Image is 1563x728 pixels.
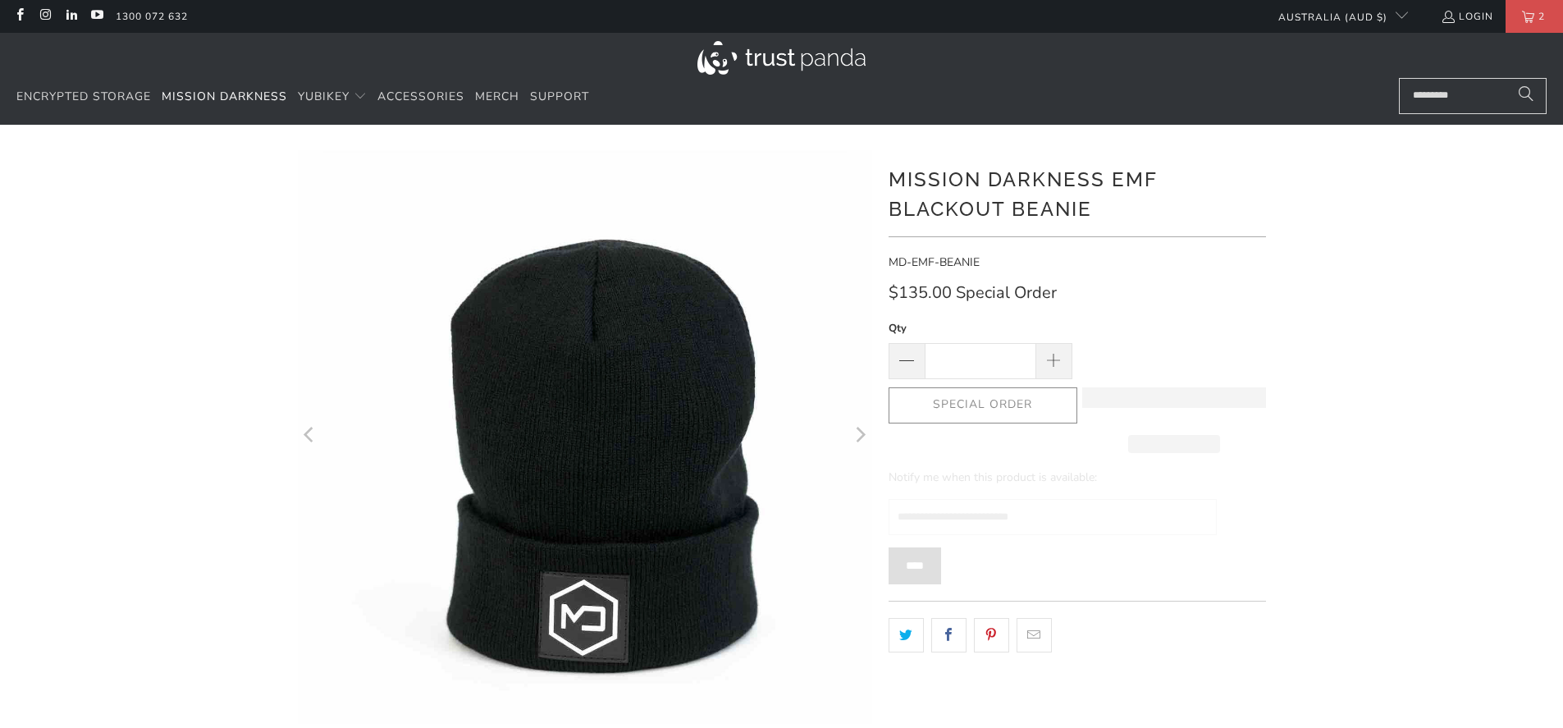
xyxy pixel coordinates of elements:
[889,282,952,304] span: $135.00
[16,78,151,117] a: Encrypted Storage
[974,618,1009,652] a: Share this on Pinterest
[89,10,103,23] a: Trust Panda Australia on YouTube
[16,89,151,104] span: Encrypted Storage
[298,149,872,725] img: Mission Darkness EMF Blackout Beanie
[530,78,589,117] a: Support
[38,10,52,23] a: Trust Panda Australia on Instagram
[1399,78,1547,114] input: Search...
[1506,78,1547,114] button: Search
[475,89,519,104] span: Merch
[298,89,350,104] span: YubiKey
[16,78,589,117] nav: Translation missing: en.navigation.header.main_nav
[475,78,519,117] a: Merch
[697,41,866,75] img: Trust Panda Australia
[297,149,323,725] button: Previous
[889,469,1217,487] p: Notify me when this product is available:
[1017,618,1052,652] a: Email this to a friend
[889,618,924,652] a: Share this on Twitter
[377,78,464,117] a: Accessories
[931,618,967,652] a: Share this on Facebook
[64,10,78,23] a: Trust Panda Australia on LinkedIn
[530,89,589,104] span: Support
[889,319,1072,337] label: Qty
[847,149,873,725] button: Next
[889,162,1266,224] h1: Mission Darkness EMF Blackout Beanie
[116,7,188,25] a: 1300 072 632
[298,78,367,117] summary: YubiKey
[162,89,287,104] span: Mission Darkness
[889,254,980,270] span: MD-EMF-BEANIE
[12,10,26,23] a: Trust Panda Australia on Facebook
[377,89,464,104] span: Accessories
[162,78,287,117] a: Mission Darkness
[1441,7,1493,25] a: Login
[956,284,1057,302] span: Special Order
